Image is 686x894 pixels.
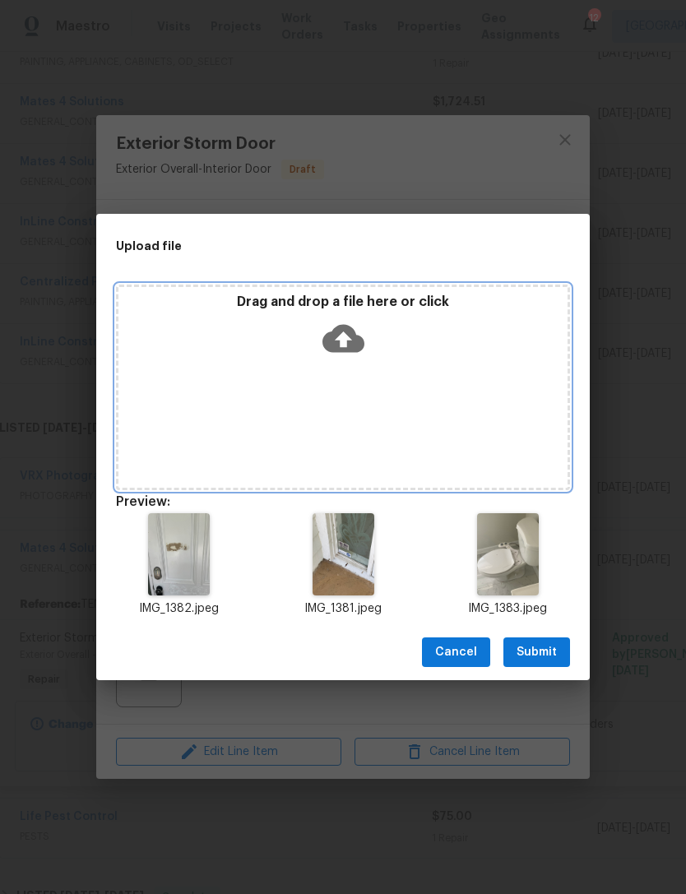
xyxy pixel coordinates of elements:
[116,600,241,618] p: IMG_1382.jpeg
[280,600,406,618] p: IMG_1381.jpeg
[118,294,568,311] p: Drag and drop a file here or click
[435,642,477,663] span: Cancel
[148,513,210,595] img: 9k=
[313,513,374,595] img: Z
[422,637,490,668] button: Cancel
[477,513,539,595] img: 9k=
[445,600,570,618] p: IMG_1383.jpeg
[503,637,570,668] button: Submit
[116,237,496,255] h2: Upload file
[517,642,557,663] span: Submit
